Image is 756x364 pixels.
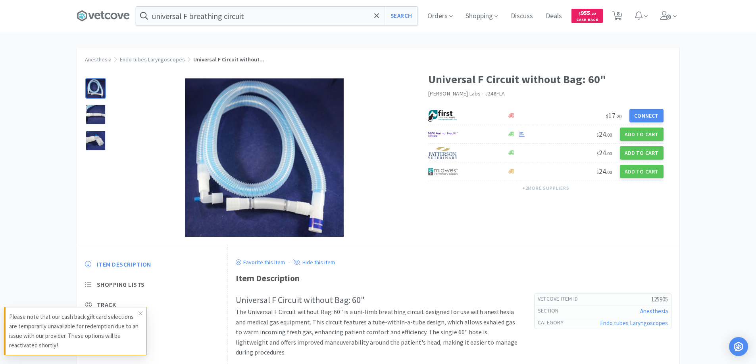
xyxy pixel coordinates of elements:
input: Search by item, sku, manufacturer, ingredient, size... [136,7,417,25]
span: . 20 [616,113,621,119]
h2: Universal F Circuit without Bag: 60" [236,293,518,307]
h6: Category [538,319,570,327]
img: 640af86e284140b5b83f491fdf71e0f6_278404.jpeg [185,78,344,237]
span: Cash Back [576,18,598,23]
span: $ [579,11,581,16]
p: Please note that our cash back gift card selections are temporarily unavailable for redemption du... [9,312,139,350]
span: · [482,90,484,97]
a: 8 [609,13,625,21]
a: Endo tubes Laryngoscopes [120,56,185,63]
span: 24 [596,148,612,157]
span: Track [97,301,116,309]
a: [PERSON_NAME] Labs [428,90,481,97]
span: $ [606,113,608,119]
a: Deals [542,13,565,20]
button: Add to Cart [620,146,664,160]
span: Universal F Circuit without... [193,56,264,63]
span: 24 [596,130,612,139]
div: · [289,257,290,267]
span: . 00 [606,132,612,138]
h6: Section [538,307,565,315]
a: Anesthesia [85,56,112,63]
button: Add to Cart [620,165,664,178]
h6: Vetcove Item Id [538,295,585,303]
button: Search [385,7,417,25]
span: Item Description [97,260,151,269]
img: 67d67680309e4a0bb49a5ff0391dcc42_6.png [428,110,458,122]
img: f6b2451649754179b5b4e0c70c3f7cb0_2.png [428,128,458,140]
a: Anesthesia [640,307,668,315]
div: Open Intercom Messenger [729,337,748,356]
span: $ [596,169,599,175]
p: Hide this item [300,259,335,266]
span: . 00 [606,169,612,175]
div: Item Description [236,271,671,285]
a: Endo tubes Laryngoscopes [600,319,668,327]
button: Connect [629,109,663,122]
img: 4dd14cff54a648ac9e977f0c5da9bc2e_5.png [428,166,458,177]
a: Discuss [508,13,536,20]
button: +2more suppliers [518,183,573,194]
a: $955.22Cash Back [571,5,603,27]
span: 955 [579,9,596,17]
span: $ [596,151,599,156]
span: $ [596,132,599,138]
img: f5e969b455434c6296c6d81ef179fa71_3.png [428,147,458,159]
h5: 125905 [584,295,668,303]
span: 24 [596,167,612,176]
span: . 22 [590,11,596,16]
button: Add to Cart [620,128,664,141]
h1: Universal F Circuit without Bag: 60" [428,71,664,88]
span: J248FLA [485,90,505,97]
span: . 00 [606,151,612,156]
p: The Universal F Circuit without Bag: 60" is a uni-limb breathing circuit designed for use with an... [236,307,518,358]
span: 17 [606,111,621,120]
span: Shopping Lists [97,280,145,289]
p: Favorite this item [241,259,285,266]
